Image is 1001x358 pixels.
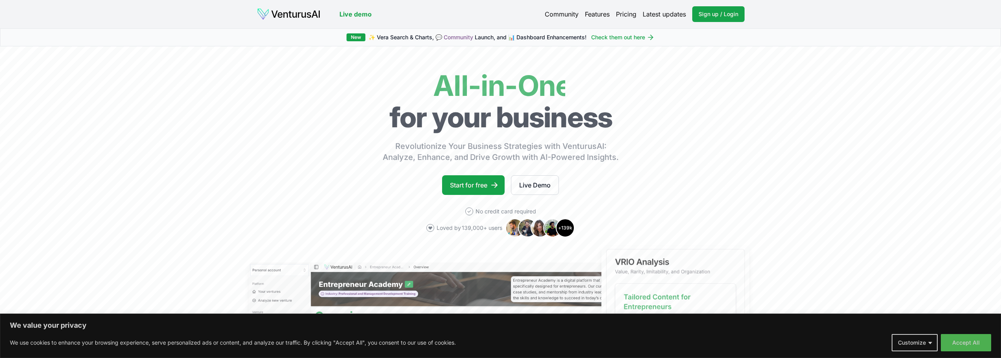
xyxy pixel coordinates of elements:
[543,218,562,237] img: Avatar 4
[511,175,559,195] a: Live Demo
[692,6,745,22] a: Sign up / Login
[892,334,938,351] button: Customize
[505,218,524,237] img: Avatar 1
[10,338,456,347] p: We use cookies to enhance your browsing experience, serve personalized ads or content, and analyz...
[339,9,372,19] a: Live demo
[257,8,321,20] img: logo
[545,9,579,19] a: Community
[10,321,991,330] p: We value your privacy
[699,10,738,18] span: Sign up / Login
[347,33,365,41] div: New
[585,9,610,19] a: Features
[643,9,686,19] a: Latest updates
[442,175,505,195] a: Start for free
[518,218,537,237] img: Avatar 2
[369,33,586,41] span: ✨ Vera Search & Charts, 💬 Launch, and 📊 Dashboard Enhancements!
[531,218,549,237] img: Avatar 3
[444,34,473,40] a: Community
[941,334,991,351] button: Accept All
[616,9,636,19] a: Pricing
[591,33,654,41] a: Check them out here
